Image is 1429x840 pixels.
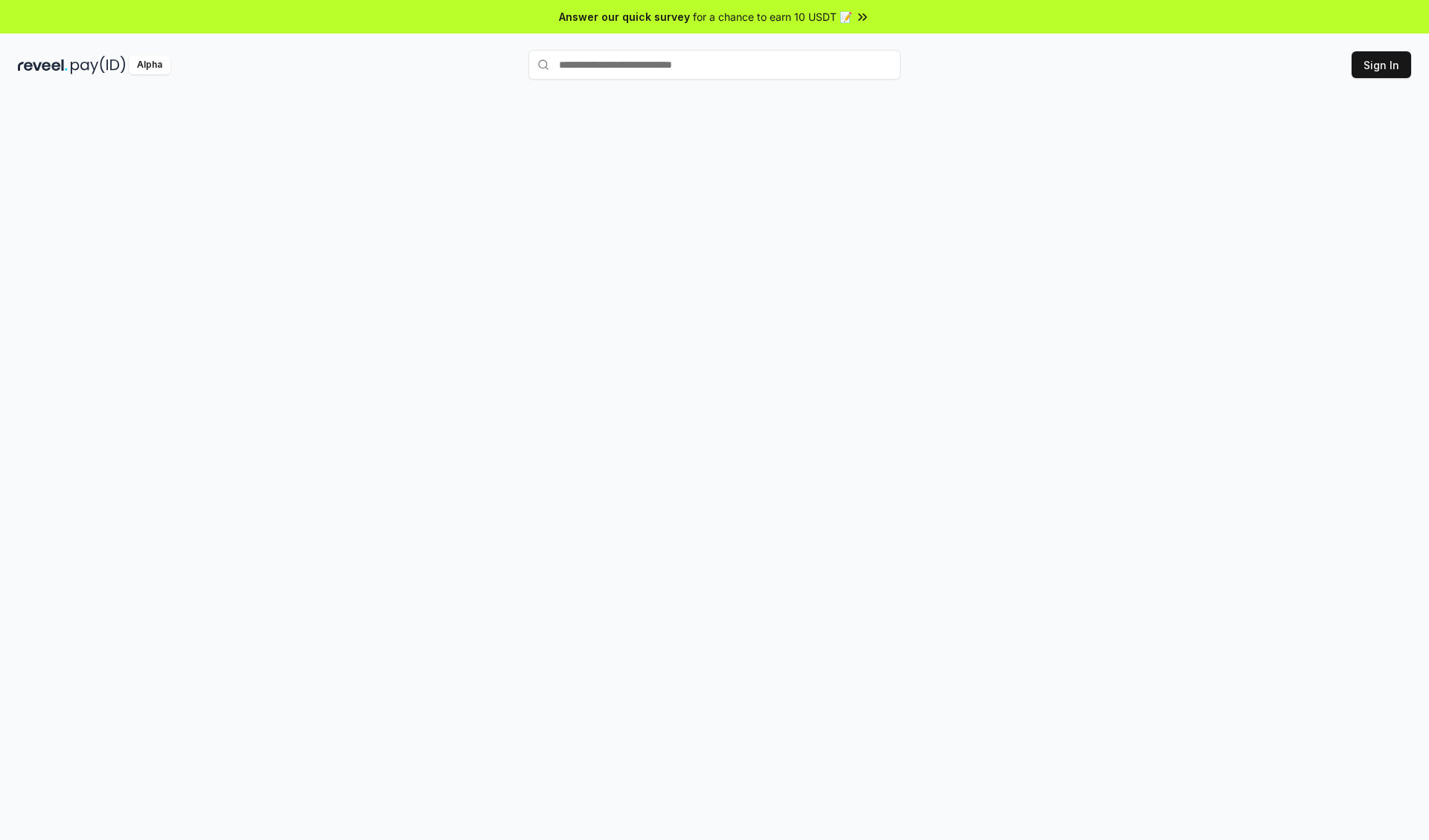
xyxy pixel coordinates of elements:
img: pay_id [71,56,126,74]
button: Sign In [1352,51,1411,78]
div: Alpha [129,56,170,74]
span: for a chance to earn 10 USDT 📝 [693,9,852,25]
span: Answer our quick survey [559,9,690,25]
img: reveel_dark [18,56,68,74]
